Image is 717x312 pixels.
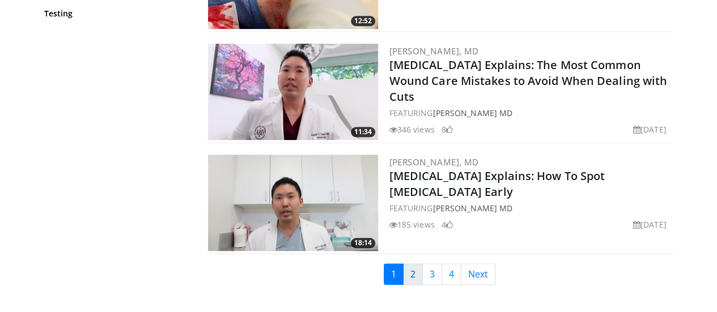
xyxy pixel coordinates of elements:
[389,123,435,135] li: 346 views
[44,8,183,19] a: Testing
[442,219,453,230] li: 4
[389,57,668,104] a: [MEDICAL_DATA] Explains: The Most Common Wound Care Mistakes to Avoid When Dealing with Cuts
[351,127,375,137] span: 11:34
[442,123,453,135] li: 8
[403,263,423,285] a: 2
[389,219,435,230] li: 185 views
[208,155,378,251] img: 3a6debdd-43bd-4619-92d6-706b5511afd1.300x170_q85_crop-smart_upscale.jpg
[442,263,461,285] a: 4
[389,45,479,57] a: [PERSON_NAME], MD
[206,263,673,285] nav: Search results pages
[208,44,378,140] img: 069bc6cc-da76-4b2c-9de3-6675498c494b.300x170_q85_crop-smart_upscale.jpg
[389,107,671,119] div: FEATURING
[633,123,667,135] li: [DATE]
[389,202,671,214] div: FEATURING
[461,263,495,285] a: Next
[208,44,378,140] a: 11:34
[351,238,375,248] span: 18:14
[633,219,667,230] li: [DATE]
[384,263,404,285] a: 1
[422,263,442,285] a: 3
[389,168,605,199] a: [MEDICAL_DATA] Explains: How To Spot [MEDICAL_DATA] Early
[432,203,512,213] a: [PERSON_NAME] MD
[389,156,479,168] a: [PERSON_NAME], MD
[208,155,378,251] a: 18:14
[432,108,512,118] a: [PERSON_NAME] MD
[351,16,375,26] span: 12:52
